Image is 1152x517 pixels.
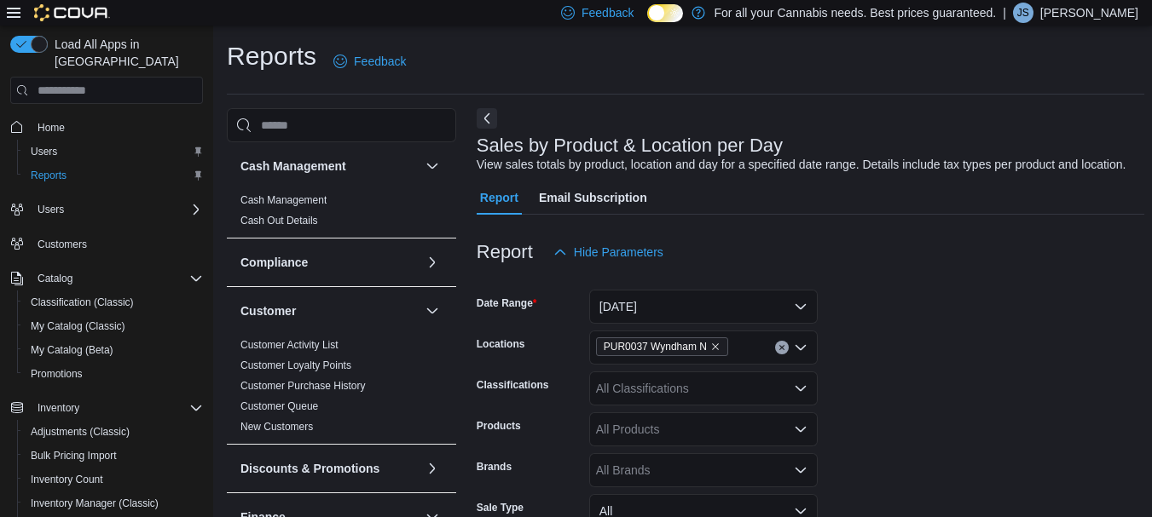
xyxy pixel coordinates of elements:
[31,234,94,255] a: Customers
[240,302,296,319] h3: Customer
[589,290,818,324] button: [DATE]
[38,401,79,415] span: Inventory
[240,254,419,271] button: Compliance
[17,140,210,164] button: Users
[31,296,134,309] span: Classification (Classic)
[38,121,65,135] span: Home
[775,341,789,354] button: Clear input
[477,135,783,156] h3: Sales by Product & Location per Day
[3,267,210,290] button: Catalog
[38,272,72,285] span: Catalog
[647,22,648,23] span: Dark Mode
[24,422,136,442] a: Adjustments (Classic)
[714,3,996,23] p: For all your Cannabis needs. Best prices guaranteed.
[3,114,210,139] button: Home
[477,378,549,392] label: Classifications
[794,341,808,354] button: Open list of options
[17,420,210,444] button: Adjustments (Classic)
[240,420,313,434] span: New Customers
[17,444,210,468] button: Bulk Pricing Import
[31,343,113,357] span: My Catalog (Beta)
[24,165,203,186] span: Reports
[24,340,120,360] a: My Catalog (Beta)
[227,335,456,444] div: Customer
[31,398,86,418] button: Inventory
[31,199,203,220] span: Users
[539,181,647,215] span: Email Subscription
[582,4,634,21] span: Feedback
[327,44,413,78] a: Feedback
[31,145,57,158] span: Users
[240,460,419,477] button: Discounts & Promotions
[3,198,210,221] button: Users
[24,469,110,490] a: Inventory Count
[31,199,71,220] button: Users
[31,398,203,418] span: Inventory
[24,364,203,384] span: Promotions
[31,319,125,333] span: My Catalog (Classic)
[24,141,64,162] a: Users
[1003,3,1006,23] p: |
[3,396,210,420] button: Inventory
[240,254,308,271] h3: Compliance
[240,400,318,412] a: Customer Queue
[227,190,456,238] div: Cash Management
[477,108,497,129] button: Next
[477,242,533,262] h3: Report
[647,4,683,22] input: Dark Mode
[477,156,1126,174] div: View sales totals by product, location and day for a specified date range. Details include tax ty...
[604,338,707,355] span: PUR0037 Wyndham N
[480,181,518,215] span: Report
[240,194,327,206] a: Cash Management
[547,235,670,269] button: Hide Parameters
[477,501,524,514] label: Sale Type
[17,314,210,338] button: My Catalog (Classic)
[24,165,73,186] a: Reports
[24,493,165,514] a: Inventory Manager (Classic)
[240,399,318,413] span: Customer Queue
[240,359,351,372] span: Customer Loyalty Points
[17,290,210,314] button: Classification (Classic)
[240,339,339,351] a: Customer Activity List
[31,367,83,381] span: Promotions
[3,232,210,256] button: Customers
[794,463,808,477] button: Open list of options
[240,460,379,477] h3: Discounts & Promotions
[240,380,366,392] a: Customer Purchase History
[477,460,512,474] label: Brands
[24,445,203,466] span: Bulk Pricing Import
[240,214,318,227] span: Cash Out Details
[38,238,87,251] span: Customers
[31,449,117,462] span: Bulk Pricing Import
[24,316,203,336] span: My Catalog (Classic)
[17,468,210,491] button: Inventory Count
[240,359,351,371] a: Customer Loyalty Points
[710,342,721,352] button: Remove PUR0037 Wyndham N from selection in this group
[1017,3,1029,23] span: JS
[422,301,443,321] button: Customer
[240,421,313,433] a: New Customers
[227,39,316,73] h1: Reports
[24,469,203,490] span: Inventory Count
[17,164,210,187] button: Reports
[240,302,419,319] button: Customer
[477,296,537,310] label: Date Range
[24,292,203,313] span: Classification (Classic)
[34,4,110,21] img: Cova
[31,116,203,137] span: Home
[422,156,443,176] button: Cash Management
[17,338,210,362] button: My Catalog (Beta)
[31,425,130,439] span: Adjustments (Classic)
[24,292,141,313] a: Classification (Classic)
[240,158,419,175] button: Cash Management
[38,203,64,216] span: Users
[17,491,210,515] button: Inventory Manager (Classic)
[1040,3,1138,23] p: [PERSON_NAME]
[596,337,728,356] span: PUR0037 Wyndham N
[24,364,90,384] a: Promotions
[31,169,67,182] span: Reports
[477,337,525,351] label: Locations
[240,215,318,227] a: Cash Out Details
[24,141,203,162] span: Users
[240,158,346,175] h3: Cash Management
